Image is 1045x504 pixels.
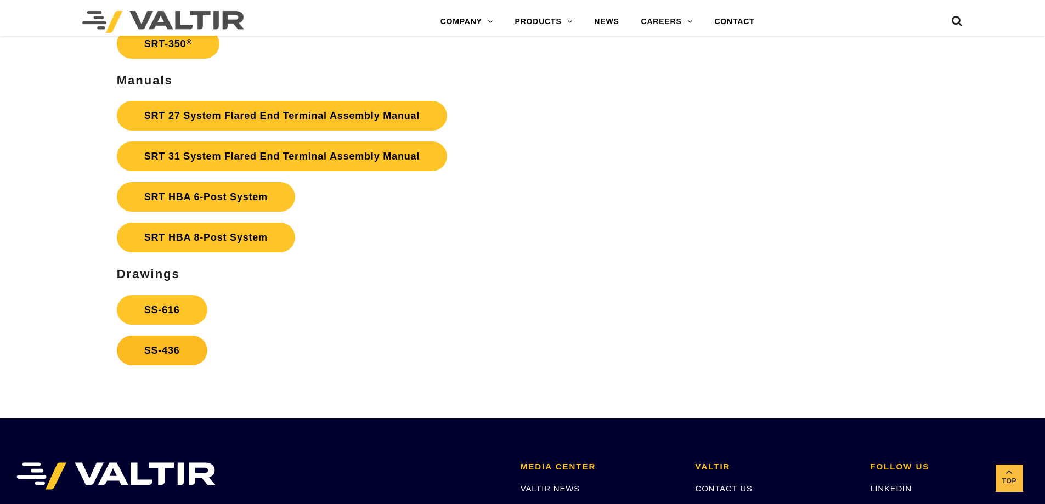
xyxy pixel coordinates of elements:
a: CONTACT US [696,484,753,493]
a: VALTIR NEWS [521,484,580,493]
span: Top [996,475,1023,488]
img: VALTIR [16,462,216,490]
h2: MEDIA CENTER [521,462,679,472]
a: CAREERS [630,11,704,33]
strong: Drawings [117,267,180,281]
strong: SRT HBA 6-Post System [144,191,268,202]
h2: VALTIR [696,462,854,472]
a: NEWS [583,11,630,33]
a: SRT 27 System Flared End Terminal Assembly Manual [117,101,447,131]
a: SRT HBA 8-Post System [117,223,295,252]
a: SRT-350® [117,29,219,59]
a: CONTACT [703,11,765,33]
h2: FOLLOW US [870,462,1029,472]
img: Valtir [82,11,244,33]
a: COMPANY [430,11,504,33]
strong: Manuals [117,73,173,87]
a: SS-616 [117,295,207,325]
a: SS-436 [117,336,207,365]
a: LINKEDIN [870,484,912,493]
a: Top [996,465,1023,492]
a: PRODUCTS [504,11,584,33]
sup: ® [186,38,192,46]
a: SRT 31 System Flared End Terminal Assembly Manual [117,141,447,171]
a: SRT HBA 6-Post System [117,182,295,212]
